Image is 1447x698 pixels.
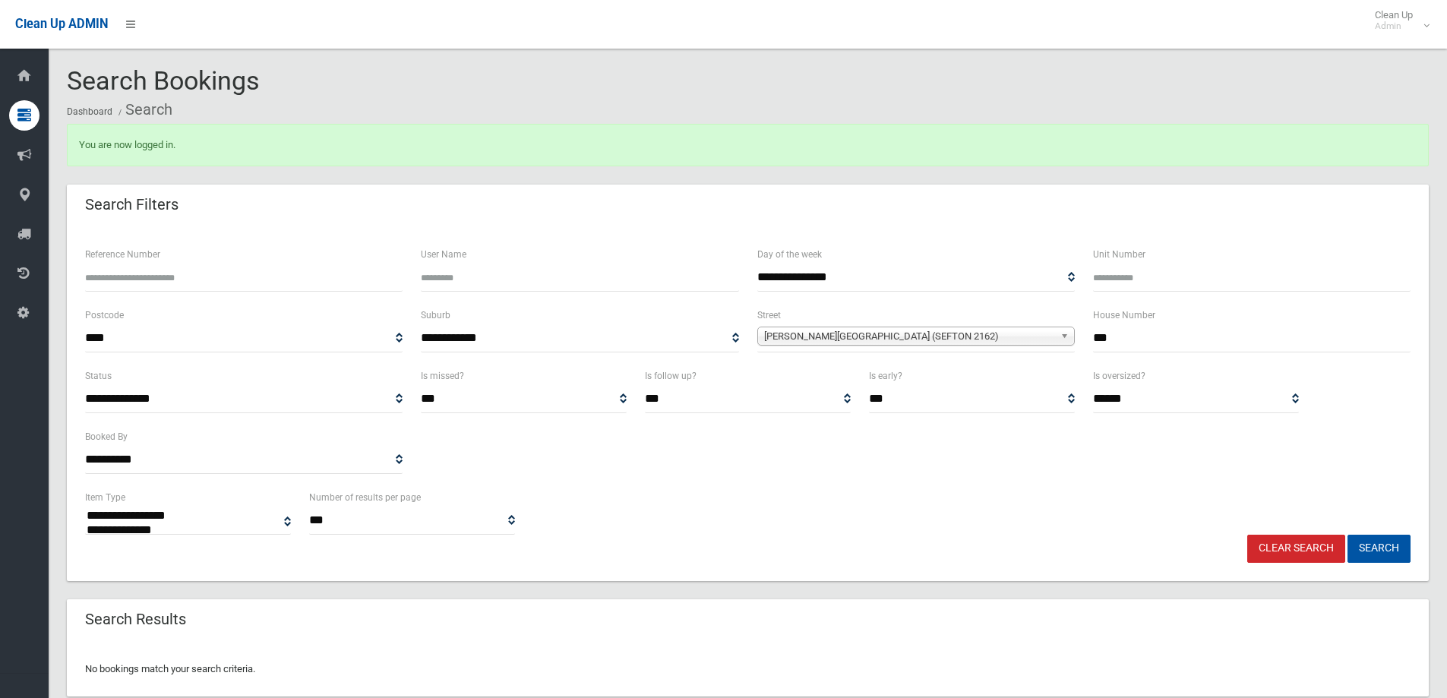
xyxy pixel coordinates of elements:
a: Dashboard [67,106,112,117]
label: User Name [421,246,466,263]
span: Search Bookings [67,65,260,96]
label: Status [85,368,112,384]
label: Is follow up? [645,368,697,384]
label: Reference Number [85,246,160,263]
span: Clean Up [1367,9,1428,32]
header: Search Filters [67,190,197,220]
label: Postcode [85,307,124,324]
label: Is missed? [421,368,464,384]
label: Day of the week [757,246,822,263]
label: Number of results per page [309,489,421,506]
label: Suburb [421,307,450,324]
span: [PERSON_NAME][GEOGRAPHIC_DATA] (SEFTON 2162) [764,327,1054,346]
label: House Number [1093,307,1155,324]
label: Item Type [85,489,125,506]
button: Search [1347,535,1411,563]
li: Search [115,96,172,124]
a: Clear Search [1247,535,1345,563]
small: Admin [1375,21,1413,32]
div: No bookings match your search criteria. [67,642,1429,696]
label: Street [757,307,781,324]
span: Clean Up ADMIN [15,17,108,31]
label: Booked By [85,428,128,445]
label: Is early? [869,368,902,384]
label: Is oversized? [1093,368,1145,384]
header: Search Results [67,605,204,634]
label: Unit Number [1093,246,1145,263]
div: You are now logged in. [67,124,1429,166]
